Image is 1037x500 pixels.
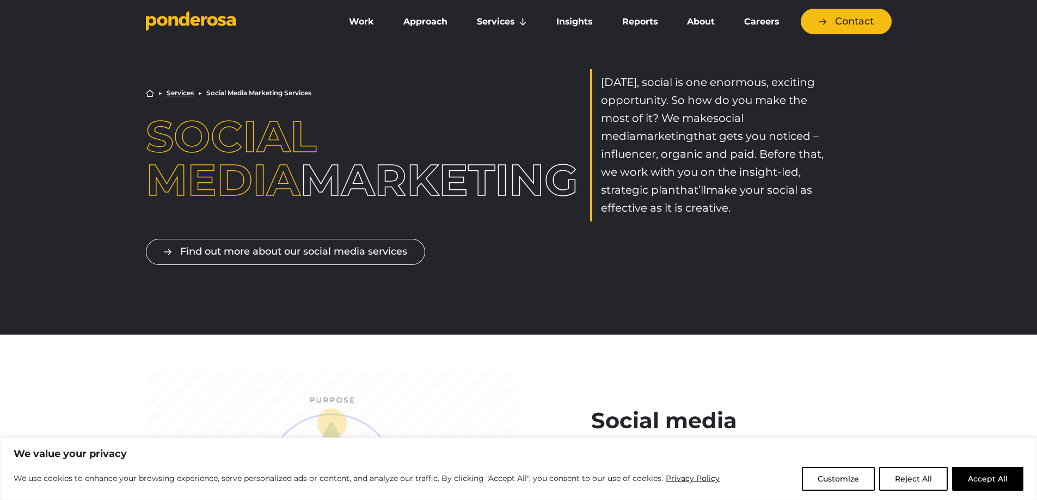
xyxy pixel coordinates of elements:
[802,467,875,491] button: Customize
[610,10,670,33] a: Reports
[665,472,720,485] a: Privacy Policy
[206,90,311,96] li: Social Media Marketing Services
[146,239,425,264] a: Find out more about our social media services
[464,10,539,33] a: Services
[952,467,1023,491] button: Accept All
[601,76,815,125] span: [DATE], social is one enormous, exciting opportunity. So how do you make the most of it? We make
[676,183,706,196] span: that’ll
[198,90,202,96] li: ▶︎
[146,115,447,202] h1: Marketing
[601,129,824,196] span: that gets you noticed – influencer, organic and paid. Before that, we work with you on the insigh...
[601,183,812,214] span: make your social as effective as it is creative.
[14,447,1023,460] p: We value your privacy
[14,472,720,485] p: We use cookies to enhance your browsing experience, serve personalized ads or content, and analyz...
[391,10,460,33] a: Approach
[146,110,316,206] span: Social Media
[879,467,948,491] button: Reject All
[146,11,320,33] a: Go to homepage
[146,89,154,97] a: Home
[732,10,791,33] a: Careers
[544,10,605,33] a: Insights
[674,10,727,33] a: About
[636,129,694,143] span: marketing
[801,9,892,34] a: Contact
[158,90,162,96] li: ▶︎
[167,90,194,96] a: Services
[336,10,386,33] a: Work
[591,404,819,470] h2: Social media strategy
